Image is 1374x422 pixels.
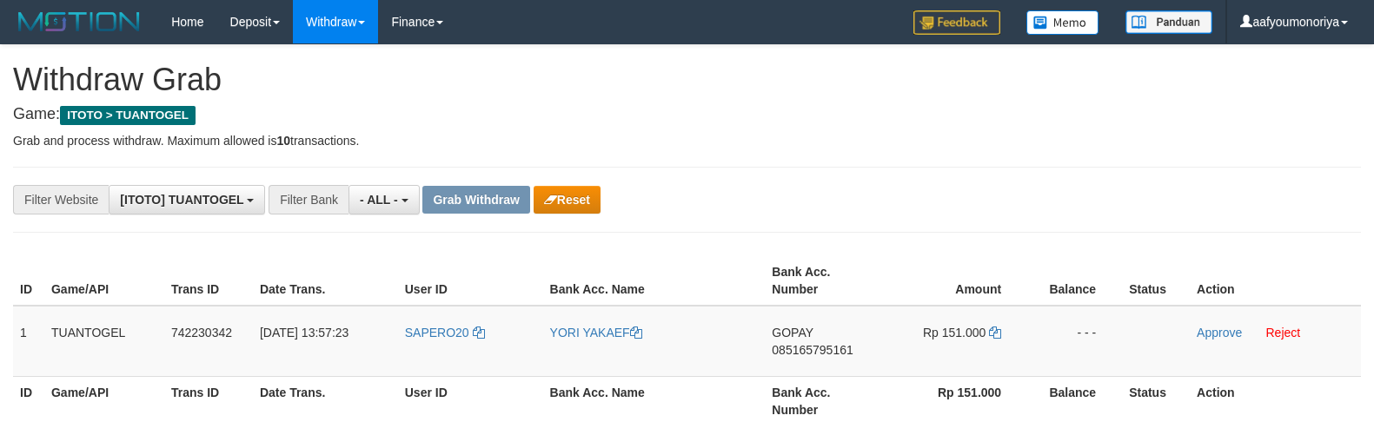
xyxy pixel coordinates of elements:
[276,134,290,148] strong: 10
[13,306,44,377] td: 1
[1026,10,1099,35] img: Button%20Memo.svg
[398,256,543,306] th: User ID
[13,106,1361,123] h4: Game:
[13,132,1361,149] p: Grab and process withdraw. Maximum allowed is transactions.
[405,326,469,340] span: SAPERO20
[360,193,398,207] span: - ALL -
[543,256,766,306] th: Bank Acc. Name
[885,256,1027,306] th: Amount
[765,256,885,306] th: Bank Acc. Number
[269,185,348,214] div: Filter Bank
[260,326,348,340] span: [DATE] 13:57:23
[1190,256,1361,306] th: Action
[13,185,109,214] div: Filter Website
[989,326,1001,340] a: Copy 151000 to clipboard
[44,256,164,306] th: Game/API
[120,193,243,207] span: [ITOTO] TUANTOGEL
[1197,326,1242,340] a: Approve
[13,63,1361,97] h1: Withdraw Grab
[44,306,164,377] td: TUANTOGEL
[1027,306,1122,377] td: - - -
[109,185,265,214] button: [ITOTO] TUANTOGEL
[348,185,419,214] button: - ALL -
[1122,256,1190,306] th: Status
[422,186,529,214] button: Grab Withdraw
[772,343,853,357] span: Copy 085165795161 to clipboard
[534,186,601,214] button: Reset
[550,326,642,340] a: YORI YAKAEF
[253,256,398,306] th: Date Trans.
[1266,326,1301,340] a: Reject
[13,256,44,306] th: ID
[1027,256,1122,306] th: Balance
[405,326,485,340] a: SAPERO20
[923,326,986,340] span: Rp 151.000
[164,256,253,306] th: Trans ID
[772,326,813,340] span: GOPAY
[171,326,232,340] span: 742230342
[13,9,145,35] img: MOTION_logo.png
[60,106,196,125] span: ITOTO > TUANTOGEL
[1125,10,1212,34] img: panduan.png
[913,10,1000,35] img: Feedback.jpg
